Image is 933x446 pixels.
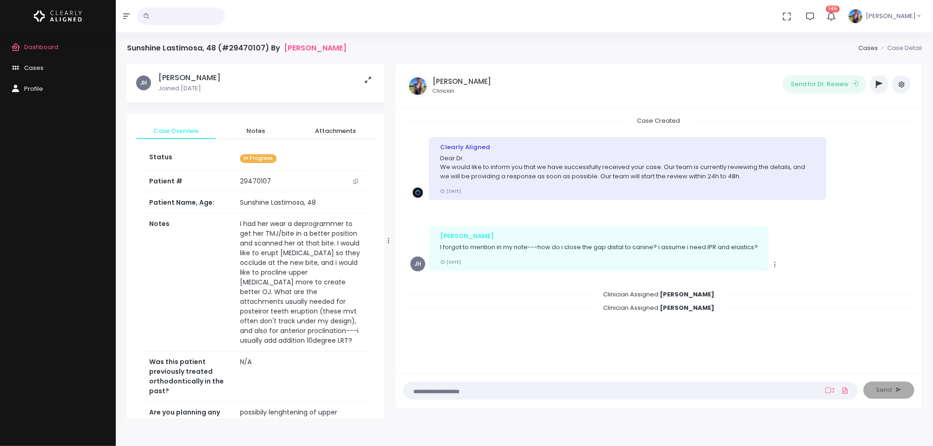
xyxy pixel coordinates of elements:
[234,192,368,214] td: Sunshine Lastimosa, 48
[127,44,347,52] h4: Sunshine Lastimosa, 48 (#29470107) By
[592,301,725,315] span: Clinician Assigned:
[234,171,368,192] td: 29470107
[24,84,43,93] span: Profile
[847,8,864,25] img: Header Avatar
[144,352,234,402] th: Was this patient previously treated orthodontically in the past?
[144,170,234,192] th: Patient #
[858,44,878,52] a: Cases
[144,192,234,214] th: Patient Name, Age:
[440,143,815,152] div: Clearly Aligned
[34,6,82,26] img: Logo Horizontal
[660,290,714,299] b: [PERSON_NAME]
[626,113,691,128] span: Case Created
[144,126,208,136] span: Case Overview
[136,75,151,90] span: JH
[410,257,425,271] span: JH
[403,116,914,364] div: scrollable content
[824,387,836,394] a: Add Loom Video
[660,303,714,312] b: [PERSON_NAME]
[223,126,288,136] span: Notes
[433,88,491,95] small: Clinician
[240,154,277,163] span: In Progress
[144,214,234,352] th: Notes
[839,382,851,399] a: Add Files
[878,44,922,53] li: Case Detail
[592,287,725,302] span: Clinician Assigned:
[783,75,866,94] button: Send for Dr. Review
[866,12,916,21] span: [PERSON_NAME]
[234,214,368,352] td: I had her wear a deprogrammer to get her TMJ/bite in a better position and scanned her at that bi...
[144,147,234,170] th: Status
[440,259,461,265] small: [DATE]
[284,44,347,52] a: [PERSON_NAME]
[303,126,368,136] span: Attachments
[158,84,221,93] p: Joined [DATE]
[24,63,44,72] span: Cases
[433,77,491,86] h5: [PERSON_NAME]
[826,6,840,13] span: 145
[234,352,368,402] td: N/A
[158,73,221,82] h5: [PERSON_NAME]
[440,188,461,194] small: [DATE]
[440,154,815,181] p: Dear Dr. We would like to inform you that we have successfully received your case. Our team is cu...
[440,243,758,252] p: I forgot to mention in my note---how do i close the gap distal to canine? i assume i need IPR and...
[440,232,758,241] div: [PERSON_NAME]
[24,43,58,51] span: Dashboard
[127,64,385,418] div: scrollable content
